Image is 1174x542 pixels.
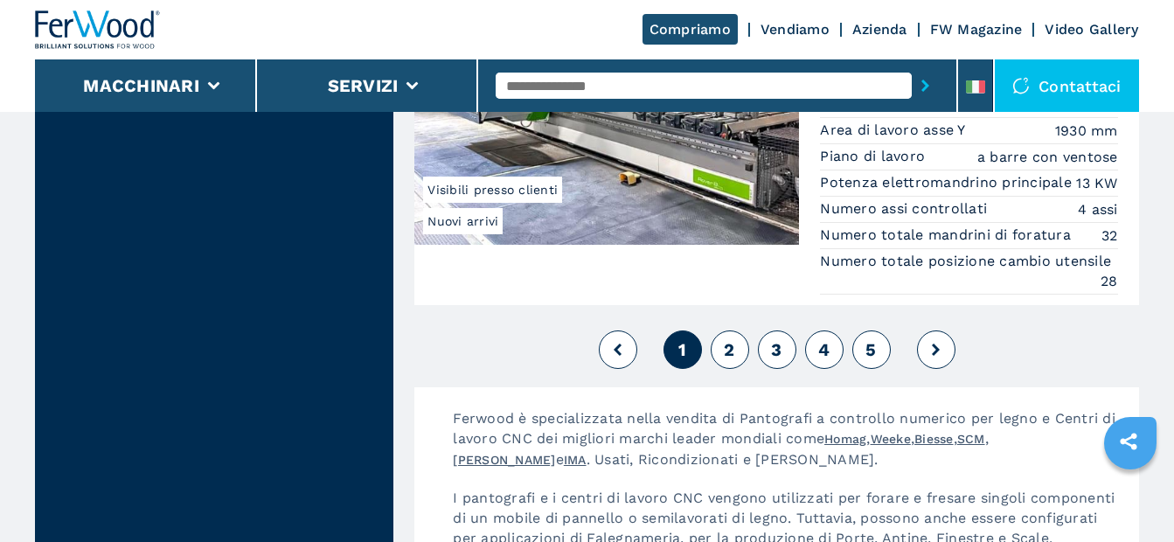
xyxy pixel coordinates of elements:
span: 1 [678,339,686,360]
button: Macchinari [83,75,199,96]
button: 4 [805,330,844,369]
a: Video Gallery [1045,21,1138,38]
div: Contattaci [995,59,1139,112]
span: 3 [771,339,782,360]
a: Compriamo [643,14,738,45]
button: 3 [758,330,796,369]
a: sharethis [1107,420,1150,463]
p: Area di lavoro asse Y [820,121,970,140]
p: Potenza elettromandrino principale [820,173,1076,192]
a: Biesse [914,432,954,446]
span: 2 [724,339,734,360]
a: IMA [564,453,587,467]
a: Weeke [871,432,911,446]
p: Numero totale mandrini di foratura [820,226,1075,245]
em: 32 [1101,226,1118,246]
span: Nuovi arrivi [423,208,503,234]
iframe: Chat [1100,463,1161,529]
a: Vendiamo [761,21,830,38]
a: Homag [824,432,866,446]
em: 13 KW [1076,173,1117,193]
img: Ferwood [35,10,161,49]
span: 5 [865,339,876,360]
em: a barre con ventose [977,147,1118,167]
a: SCM [957,432,985,446]
button: 5 [852,330,891,369]
p: Piano di lavoro [820,147,929,166]
p: Numero assi controllati [820,199,991,219]
a: FW Magazine [930,21,1023,38]
span: Visibili presso clienti [423,177,562,203]
button: 2 [711,330,749,369]
p: Numero totale posizione cambio utensile [820,252,1115,271]
button: submit-button [912,66,939,106]
button: 1 [663,330,702,369]
a: Azienda [852,21,907,38]
button: Servizi [328,75,399,96]
p: Ferwood è specializzata nella vendita di Pantografi a controllo numerico per legno e Centri di la... [435,408,1138,488]
em: 28 [1101,271,1118,291]
em: 4 assi [1078,199,1118,219]
em: 1930 mm [1055,121,1118,141]
span: 4 [818,339,830,360]
a: [PERSON_NAME] [453,453,555,467]
img: Contattaci [1012,77,1030,94]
